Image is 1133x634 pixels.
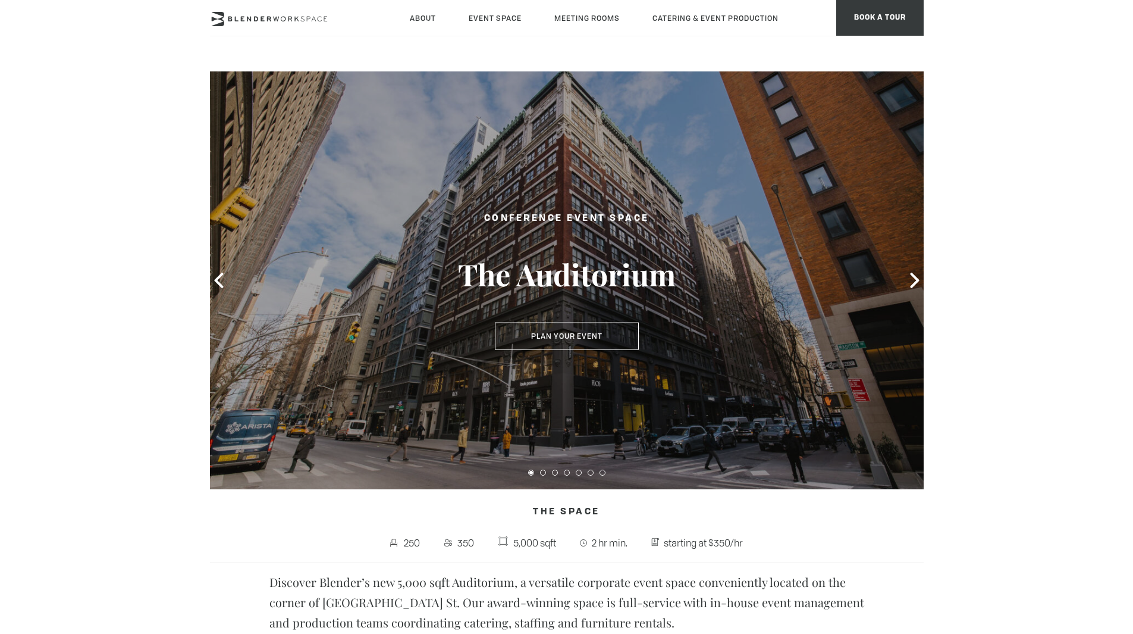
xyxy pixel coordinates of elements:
button: Plan Your Event [495,323,639,350]
span: 5,000 sqft [510,533,559,552]
h4: The Space [210,501,924,524]
p: Discover Blender’s new 5,000 sqft Auditorium, a versatile corporate event space conveniently loca... [269,572,864,633]
span: starting at $350/hr [661,533,746,552]
span: 350 [454,533,477,552]
h3: The Auditorium [430,256,704,293]
h2: Conference Event Space [430,211,704,226]
span: 250 [401,533,423,552]
span: 2 hr min. [589,533,630,552]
